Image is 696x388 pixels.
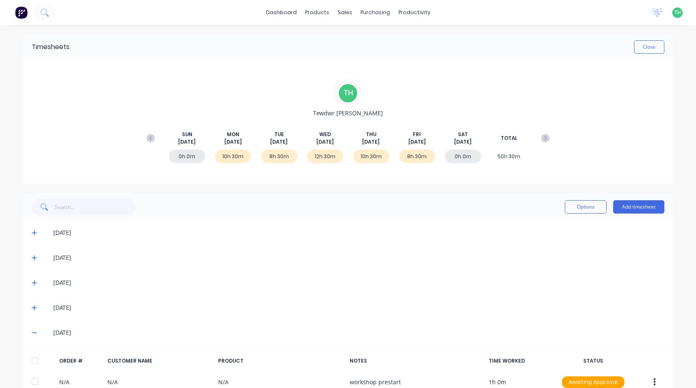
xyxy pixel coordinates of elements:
[454,138,472,146] span: [DATE]
[215,149,251,163] div: 10h 30m
[224,138,242,146] span: [DATE]
[218,357,343,365] div: PRODUCT
[350,357,482,365] div: NOTES
[501,134,517,142] span: TOTAL
[333,6,356,19] div: sales
[262,6,301,19] a: dashboard
[107,357,211,365] div: CUSTOMER NAME
[307,149,343,163] div: 12h 30m
[356,6,394,19] div: purchasing
[558,357,629,365] div: STATUS
[491,149,527,163] div: 50h 30m
[674,9,681,16] span: TH
[59,357,101,365] div: ORDER #
[261,149,297,163] div: 8h 30m
[53,228,664,237] div: [DATE]
[53,253,664,262] div: [DATE]
[565,200,607,214] button: Options
[316,138,334,146] span: [DATE]
[394,6,435,19] div: productivity
[270,138,288,146] span: [DATE]
[313,109,383,117] span: Tewdwr [PERSON_NAME]
[445,149,481,163] div: 0h 0m
[182,131,192,138] span: SUN
[408,138,426,146] span: [DATE]
[562,376,624,388] div: Awaiting Approval
[353,149,389,163] div: 10h 30m
[319,131,331,138] span: WED
[178,138,196,146] span: [DATE]
[55,199,136,215] input: Search...
[489,357,551,365] div: TIME WORKED
[458,131,468,138] span: SAT
[399,149,435,163] div: 8h 30m
[362,138,380,146] span: [DATE]
[53,303,664,312] div: [DATE]
[301,6,333,19] div: products
[227,131,239,138] span: MON
[366,131,376,138] span: THU
[274,131,284,138] span: TUE
[338,83,358,104] div: T H
[32,42,70,52] div: Timesheets
[413,131,421,138] span: FRI
[53,278,664,287] div: [DATE]
[53,328,664,337] div: [DATE]
[634,40,664,54] button: Close
[613,200,664,214] button: Add timesheet
[15,6,27,19] img: Factory
[169,149,205,163] div: 0h 0m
